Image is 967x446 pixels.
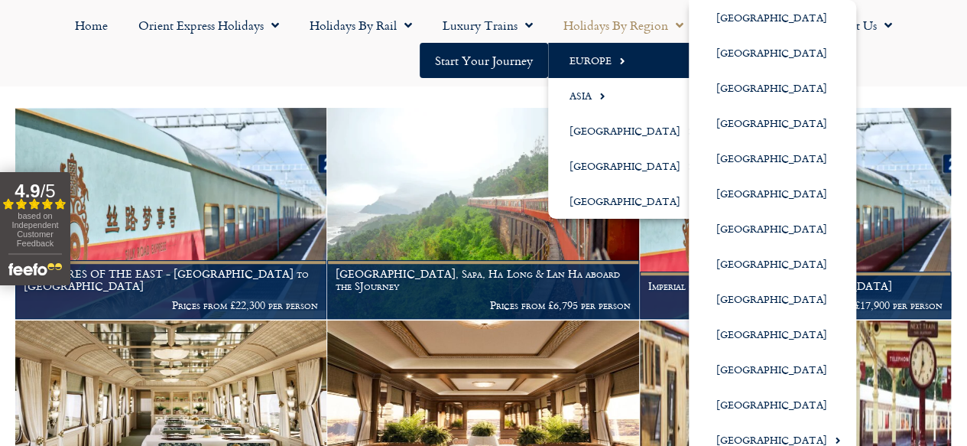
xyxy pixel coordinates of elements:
a: [GEOGRAPHIC_DATA] [548,148,709,184]
a: [GEOGRAPHIC_DATA] [689,282,856,317]
a: TREASURES OF THE EAST - [GEOGRAPHIC_DATA] to [GEOGRAPHIC_DATA] Prices from £22,300 per person [15,108,327,320]
a: [GEOGRAPHIC_DATA] [689,317,856,352]
a: [GEOGRAPHIC_DATA] [689,35,856,70]
a: [GEOGRAPHIC_DATA] [689,70,856,106]
p: Prices from £17,900 per person [648,299,943,311]
a: [GEOGRAPHIC_DATA] [689,176,856,211]
a: Europe [548,43,709,78]
a: Luxury Trains [427,8,548,43]
h1: Imperial China - Xi’an to [GEOGRAPHIC_DATA] [648,280,943,292]
a: [GEOGRAPHIC_DATA] [548,184,709,219]
h1: [GEOGRAPHIC_DATA], Sapa, Ha Long & Lan Ha aboard the SJourney [336,268,630,292]
a: Holidays by Region [548,8,699,43]
p: Prices from £22,300 per person [24,299,318,311]
h1: TREASURES OF THE EAST - [GEOGRAPHIC_DATA] to [GEOGRAPHIC_DATA] [24,268,318,292]
nav: Menu [8,8,959,78]
a: [GEOGRAPHIC_DATA] [689,211,856,246]
a: Orient Express Holidays [123,8,294,43]
a: [GEOGRAPHIC_DATA] [689,352,856,387]
a: [GEOGRAPHIC_DATA] [548,113,709,148]
a: [GEOGRAPHIC_DATA] [689,141,856,176]
a: [GEOGRAPHIC_DATA] [689,106,856,141]
a: [GEOGRAPHIC_DATA], Sapa, Ha Long & Lan Ha aboard the SJourney Prices from £6,795 per person [327,108,639,320]
a: Asia [548,78,709,113]
p: Prices from £6,795 per person [336,299,630,311]
a: About Us [812,8,907,43]
a: Start your Journey [420,43,548,78]
a: Home [60,8,123,43]
a: Holidays by Rail [294,8,427,43]
a: [GEOGRAPHIC_DATA] [689,246,856,282]
a: [GEOGRAPHIC_DATA] [689,387,856,422]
